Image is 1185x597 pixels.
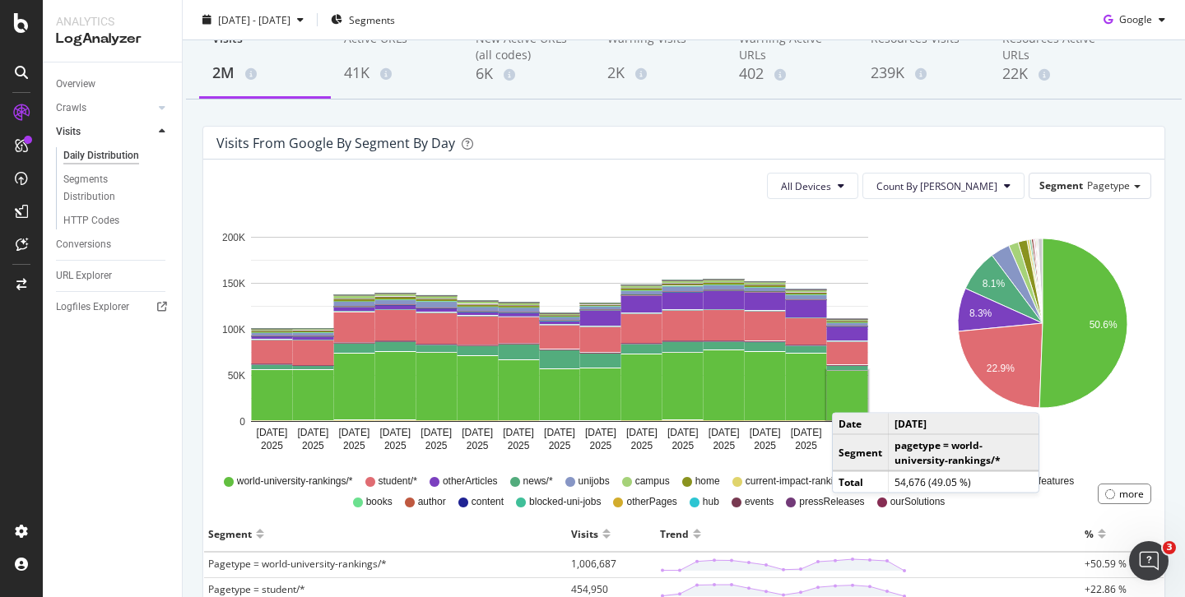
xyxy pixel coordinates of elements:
button: Google [1097,7,1172,33]
span: +22.86 % [1085,582,1127,596]
span: content [472,495,504,509]
span: Segments [349,12,395,26]
svg: A chart. [936,212,1149,459]
button: All Devices [767,173,858,199]
div: HTTP Codes [63,212,119,229]
a: Logfiles Explorer [56,298,170,316]
text: 2025 [508,440,530,451]
span: Pagetype = student/* [208,582,305,596]
text: 2025 [261,440,283,451]
div: New Active URLs (all codes) [476,30,581,63]
span: Pagetype [1087,178,1130,192]
button: Segments [324,7,402,33]
span: 1,006,687 [571,557,616,571]
span: 3 [1163,541,1176,554]
div: Segment [208,521,252,547]
span: current-impact-rankings [746,474,849,488]
text: [DATE] [667,427,699,438]
div: 22K [1002,63,1108,85]
td: pagetype = world-university-rankings/* [889,434,1039,470]
div: Visits [56,123,81,141]
button: Count By [PERSON_NAME] [862,173,1025,199]
text: 2025 [754,440,776,451]
a: Conversions [56,236,170,253]
div: 2K [607,62,713,84]
span: ourSolutions [890,495,946,509]
svg: A chart. [216,212,902,459]
text: [DATE] [462,427,493,438]
text: [DATE] [750,427,781,438]
text: [DATE] [709,427,740,438]
span: campus [635,474,670,488]
div: Warning Active URLs [739,30,844,63]
span: world-university-rankings/* [237,474,353,488]
span: +50.59 % [1085,557,1127,571]
text: 2025 [631,440,653,451]
a: Segments Distribution [63,171,170,206]
span: news/* [523,474,553,488]
button: [DATE] - [DATE] [196,7,310,33]
div: Crawls [56,99,86,117]
span: Count By Day [876,179,997,193]
text: 200K [222,232,245,243]
span: otherPages [626,495,676,509]
div: Visits [212,30,318,62]
a: Overview [56,76,170,93]
div: Active URLs [344,30,449,62]
td: Total [833,470,889,492]
text: [DATE] [585,427,616,438]
div: Analytics [56,13,169,30]
span: pressReleases [799,495,864,509]
div: more [1119,487,1144,501]
text: [DATE] [544,427,575,438]
div: 402 [739,63,844,85]
text: 2025 [425,440,448,451]
text: 2025 [467,440,489,451]
div: Logfiles Explorer [56,298,129,316]
div: Overview [56,76,95,93]
div: Conversions [56,236,111,253]
text: [DATE] [626,427,658,438]
text: 150K [222,278,245,289]
span: student/* [379,474,417,488]
a: Crawls [56,99,154,117]
text: 2025 [795,440,817,451]
span: [DATE] - [DATE] [218,12,290,26]
span: All Devices [781,179,831,193]
text: [DATE] [338,427,369,438]
span: events [745,495,774,509]
td: 54,676 (49.05 %) [889,470,1039,492]
div: Visits from google by Segment by Day [216,135,455,151]
text: 0 [239,416,245,428]
text: [DATE] [257,427,288,438]
span: otherArticles [443,474,498,488]
div: Warning Visits [607,30,713,62]
text: 100K [222,324,245,336]
text: 2025 [590,440,612,451]
div: Segments Distribution [63,171,155,206]
iframe: Intercom live chat [1129,541,1169,581]
span: unijobs [579,474,610,488]
text: 8.1% [982,279,1005,290]
div: 239K [871,62,976,84]
a: Visits [56,123,154,141]
div: URL Explorer [56,267,112,285]
td: [DATE] [889,414,1039,435]
div: % [1085,521,1094,547]
div: 6K [476,63,581,85]
div: Resources Active URLs [1002,30,1108,63]
text: 22.9% [986,363,1014,374]
div: Visits [571,521,598,547]
span: author [418,495,446,509]
text: 2025 [713,440,735,451]
span: home [695,474,720,488]
text: 50K [228,370,245,382]
text: 2025 [302,440,324,451]
div: Resources Visits [871,30,976,62]
span: Google [1119,12,1152,26]
span: 454,950 [571,582,608,596]
a: URL Explorer [56,267,170,285]
span: hub [703,495,719,509]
